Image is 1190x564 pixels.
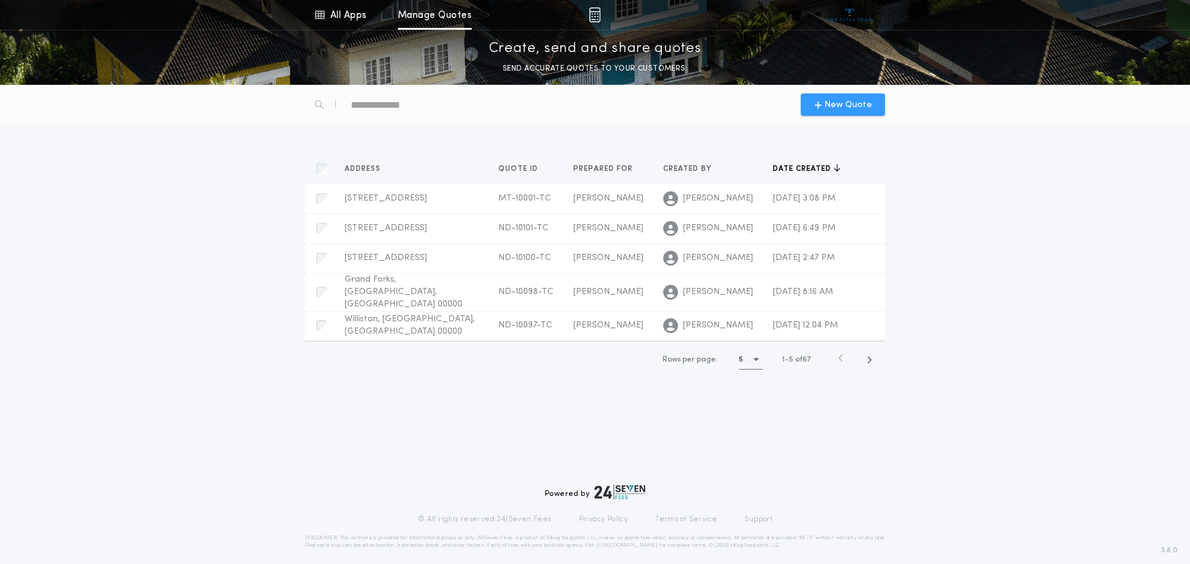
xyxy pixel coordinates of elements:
[683,252,753,264] span: [PERSON_NAME]
[305,534,885,549] p: DISCLAIMER: This estimate is provided for informational purposes only. 24|Seven Fees, a product o...
[498,253,551,262] span: ND-10100-TC
[345,275,462,309] span: Grand Forks, [GEOGRAPHIC_DATA], [GEOGRAPHIC_DATA] 00000
[663,164,714,174] span: Created by
[824,98,872,111] span: New Quote
[573,223,643,233] span: [PERSON_NAME]
[739,350,763,370] button: 5
[573,253,643,262] span: [PERSON_NAME]
[683,286,753,298] span: [PERSON_NAME]
[594,485,645,500] img: logo
[773,287,833,297] span: [DATE] 8:16 AM
[503,63,687,75] p: SEND ACCURATE QUOTES TO YOUR CUSTOMERS.
[345,163,390,175] button: Address
[573,164,635,174] span: Prepared for
[1161,545,1178,556] span: 3.8.0
[489,39,702,59] p: Create, send and share quotes
[773,163,840,175] button: Date created
[663,163,721,175] button: Created by
[773,223,835,233] span: [DATE] 6:49 PM
[782,356,785,363] span: 1
[683,222,753,235] span: [PERSON_NAME]
[345,315,475,336] span: Williston, [GEOGRAPHIC_DATA], [GEOGRAPHIC_DATA] 00000
[795,354,811,365] span: of 67
[683,319,753,332] span: [PERSON_NAME]
[773,164,834,174] span: Date created
[579,514,628,524] a: Privacy Policy
[573,194,643,203] span: [PERSON_NAME]
[345,253,427,262] span: [STREET_ADDRESS]
[498,164,540,174] span: Quote ID
[773,321,838,330] span: [DATE] 12:04 PM
[773,194,835,203] span: [DATE] 3:08 PM
[498,194,551,203] span: MT-10001-TC
[827,9,873,21] img: vs-icon
[589,7,601,22] img: img
[801,93,885,116] button: New Quote
[345,164,383,174] span: Address
[683,193,753,205] span: [PERSON_NAME]
[773,253,835,262] span: [DATE] 2:47 PM
[573,321,643,330] span: [PERSON_NAME]
[498,287,553,297] span: ND-10098-TC
[573,287,643,297] span: [PERSON_NAME]
[345,194,427,203] span: [STREET_ADDRESS]
[655,514,717,524] a: Terms of Service
[596,543,658,548] a: [URL][DOMAIN_NAME]
[498,163,547,175] button: Quote ID
[498,223,549,233] span: ND-10101-TC
[739,354,743,366] h1: 5
[663,356,718,363] span: Rows per page:
[345,223,427,233] span: [STREET_ADDRESS]
[418,514,552,524] p: © All rights reserved. 24|Seven Fees
[498,321,552,330] span: ND-10097-TC
[545,485,645,500] div: Powered by
[744,514,772,524] a: Support
[789,356,793,363] span: 5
